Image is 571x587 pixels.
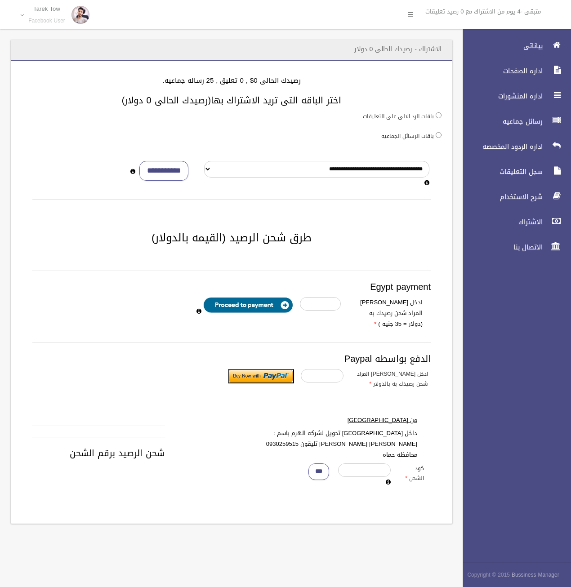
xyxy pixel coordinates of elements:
span: رسائل جماعيه [455,117,545,126]
label: باقات الرد الالى على التعليقات [363,111,434,121]
span: اداره المنشورات [455,92,545,101]
a: رسائل جماعيه [455,111,571,131]
a: الاشتراك [455,212,571,232]
h3: شحن الرصيد برقم الشحن [32,448,431,458]
a: بياناتى [455,36,571,56]
label: ادخل [PERSON_NAME] المراد شحن رصيدك به (دولار = 35 جنيه ) [348,297,429,329]
a: اداره الصفحات [455,61,571,81]
small: Facebook User [28,18,65,24]
h2: طرق شحن الرصيد (القيمه بالدولار) [22,232,442,244]
h3: الدفع بواسطه Paypal [32,354,431,364]
h4: رصيدك الحالى 0$ , 0 تعليق , 25 رساله جماعيه. [22,77,442,84]
label: باقات الرسائل الجماعيه [381,131,434,141]
a: الاتصال بنا [455,237,571,257]
label: كود الشحن [397,463,431,483]
span: شرح الاستخدام [455,192,545,201]
label: داخل [GEOGRAPHIC_DATA] تحويل لشركه الهرم باسم : [PERSON_NAME] [PERSON_NAME] تليقون 0930259515 محا... [256,428,424,460]
label: من [GEOGRAPHIC_DATA] [256,415,424,426]
span: اداره الصفحات [455,67,545,76]
span: Copyright © 2015 [467,570,510,580]
span: اداره الردود المخصصه [455,142,545,151]
h3: Egypt payment [32,282,431,292]
a: اداره المنشورات [455,86,571,106]
input: Submit [228,369,294,383]
span: سجل التعليقات [455,167,545,176]
span: الاتصال بنا [455,243,545,252]
span: بياناتى [455,41,545,50]
a: سجل التعليقات [455,162,571,182]
label: ادخل [PERSON_NAME] المراد شحن رصيدك به بالدولار [350,369,435,389]
strong: Bussiness Manager [512,570,559,580]
span: الاشتراك [455,218,545,227]
header: الاشتراك - رصيدك الحالى 0 دولار [343,40,452,58]
h3: اختر الباقه التى تريد الاشتراك بها(رصيدك الحالى 0 دولار) [22,95,442,105]
a: اداره الردود المخصصه [455,137,571,156]
a: شرح الاستخدام [455,187,571,207]
p: Tarek Tow [28,5,65,12]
